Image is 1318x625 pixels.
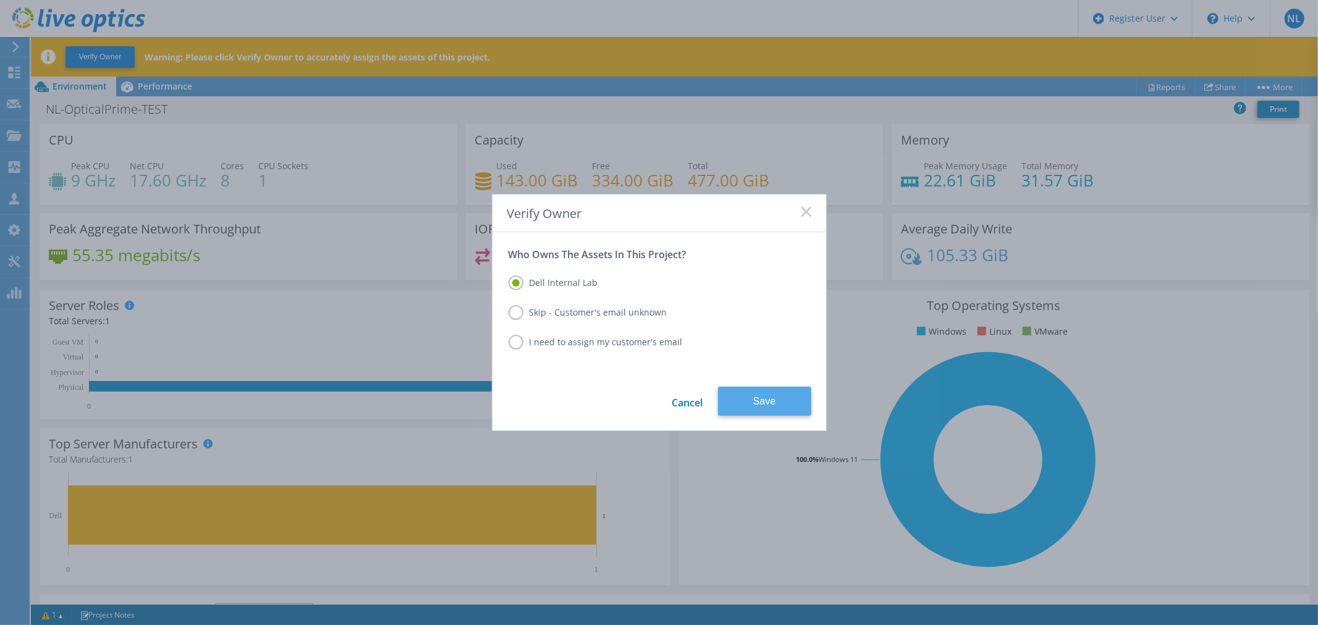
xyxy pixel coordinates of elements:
[509,335,683,350] label: I need to assign my customer's email
[718,387,811,416] button: Save
[509,305,667,320] label: Skip - Customer's email unknown
[507,205,582,222] span: Verify Owner
[509,275,598,290] label: Dell Internal Lab
[509,248,810,261] p: Who Owns The Assets In This Project?
[672,387,703,416] a: Cancel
